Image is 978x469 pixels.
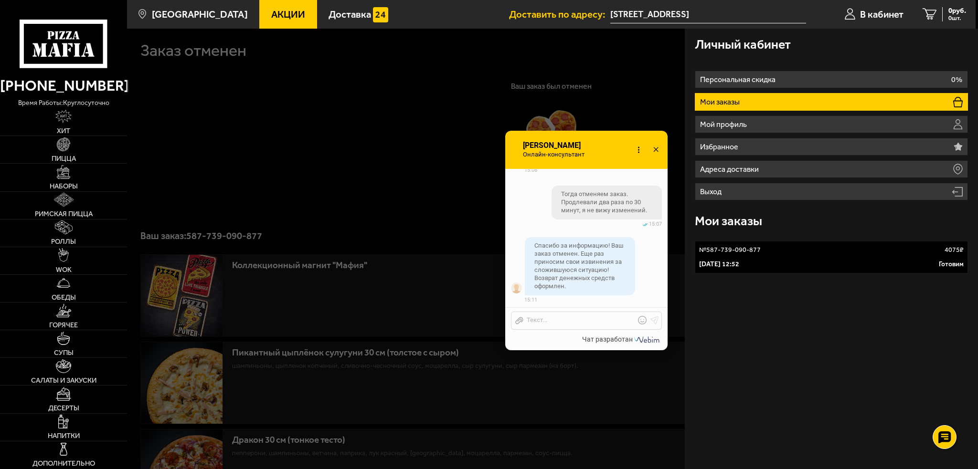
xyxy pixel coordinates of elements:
span: Напитки [48,432,80,439]
p: Адреса доставки [700,166,761,173]
span: Горячее [49,322,78,329]
img: visitor_avatar_default.png [511,282,522,293]
span: Хит [57,127,70,135]
span: Супы [54,349,74,356]
p: Избранное [700,143,741,151]
span: Доставить по адресу: [509,10,610,19]
p: № 587-739-090-877 [699,245,761,255]
span: Роллы [51,238,76,245]
span: В кабинет [860,10,904,19]
p: Выход [700,188,724,196]
p: [DATE] 12:52 [699,260,739,269]
span: Десерты [48,405,79,412]
span: Тогда отменяем заказ. Продлевали два раза по 30 минут, я не вижу изменений. [561,190,652,215]
h3: Мои заказы [695,215,762,228]
img: 15daf4d41897b9f0e9f617042186c801.svg [373,7,388,22]
a: Чат разработан [582,335,661,343]
span: Доставка [329,10,371,19]
span: Онлайн-консультант [522,151,590,158]
p: Мой профиль [700,121,749,128]
span: Салаты и закуски [31,377,96,384]
span: Наборы [50,183,78,190]
span: 15:11 [524,297,537,303]
span: WOK [56,266,72,273]
h3: Личный кабинет [695,38,791,51]
span: Обеды [52,294,76,301]
a: №587-739-090-8774075₽[DATE] 12:52Готовим [695,241,968,273]
p: 0% [951,76,962,83]
span: [GEOGRAPHIC_DATA] [152,10,248,19]
p: Мои заказы [700,98,742,106]
span: Акции [271,10,305,19]
input: Ваш адрес доставки [610,6,806,23]
p: Готовим [939,260,964,269]
span: 0 шт. [948,15,966,21]
p: Персональная скидка [700,76,778,83]
span: Римская пицца [35,210,93,218]
span: 15:07 [649,221,662,227]
p: 4075 ₽ [945,245,964,255]
span: Спасибо за информацию! Ваш заказ отменен. Еще раз приносим свои извинения за сложившуюся ситуацию... [534,242,624,290]
span: 0 руб. [948,7,966,14]
span: 15:06 [524,167,537,173]
span: Пицца [52,155,76,162]
span: Дополнительно [32,460,95,467]
span: [PERSON_NAME] [522,141,590,150]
